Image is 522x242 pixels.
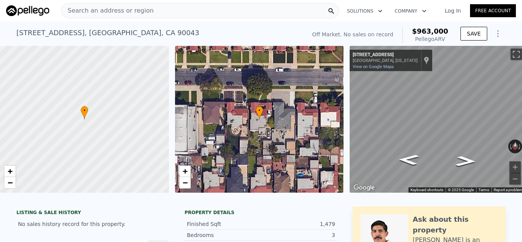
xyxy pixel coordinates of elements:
[341,4,389,18] button: Solutions
[353,64,394,69] a: View on Google Maps
[353,52,418,58] div: [STREET_ADDRESS]
[412,27,448,35] span: $963,000
[62,6,154,15] span: Search an address or region
[490,26,506,41] button: Show Options
[518,140,522,153] button: Rotate clockwise
[352,183,377,193] a: Open this area in Google Maps (opens a new window)
[478,188,489,192] a: Terms (opens in new tab)
[6,5,49,16] img: Pellego
[182,178,187,187] span: −
[352,183,377,193] img: Google
[81,107,88,114] span: •
[353,58,418,63] div: [GEOGRAPHIC_DATA], [US_STATE]
[261,220,335,228] div: 1,479
[16,217,169,231] div: No sales history record for this property.
[470,4,516,17] a: Free Account
[16,28,199,38] div: [STREET_ADDRESS] , [GEOGRAPHIC_DATA] , CA 90043
[447,154,485,169] path: Go West, W 78th Pl
[508,140,512,153] button: Rotate counterclockwise
[436,7,470,15] a: Log In
[509,173,521,185] button: Zoom out
[4,177,16,188] a: Zoom out
[4,166,16,177] a: Zoom in
[410,187,443,193] button: Keyboard shortcuts
[8,178,13,187] span: −
[390,152,428,167] path: Go East, W 78th Pl
[16,210,169,217] div: LISTING & SALE HISTORY
[187,231,261,239] div: Bedrooms
[81,106,88,119] div: •
[460,27,487,41] button: SAVE
[424,56,429,65] a: Show location on map
[8,166,13,176] span: +
[261,231,335,239] div: 3
[512,139,519,153] button: Reset the view
[256,106,263,119] div: •
[187,220,261,228] div: Finished Sqft
[312,31,393,38] div: Off Market. No sales on record
[412,35,448,43] div: Pellego ARV
[448,188,474,192] span: © 2025 Google
[179,177,191,188] a: Zoom out
[185,210,337,216] div: Property details
[179,166,191,177] a: Zoom in
[509,161,521,173] button: Zoom in
[256,107,263,114] span: •
[389,4,433,18] button: Company
[182,166,187,176] span: +
[511,49,522,60] button: Toggle fullscreen view
[413,214,498,236] div: Ask about this property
